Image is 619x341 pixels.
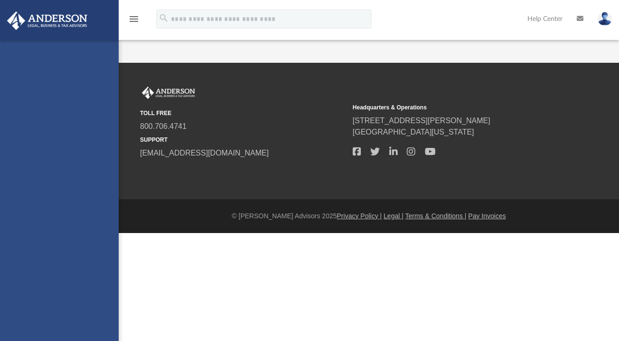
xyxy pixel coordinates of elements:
a: [EMAIL_ADDRESS][DOMAIN_NAME] [140,149,269,157]
a: Privacy Policy | [337,212,382,220]
small: Headquarters & Operations [353,103,559,112]
img: Anderson Advisors Platinum Portal [4,11,90,30]
a: [GEOGRAPHIC_DATA][US_STATE] [353,128,474,136]
img: Anderson Advisors Platinum Portal [140,87,197,99]
div: © [PERSON_NAME] Advisors 2025 [119,211,619,221]
small: SUPPORT [140,136,346,144]
i: search [159,13,169,23]
a: Legal | [384,212,403,220]
a: Terms & Conditions | [405,212,467,220]
small: TOLL FREE [140,109,346,117]
img: User Pic [598,12,612,26]
a: menu [128,18,140,25]
a: Pay Invoices [468,212,506,220]
a: 800.706.4741 [140,122,187,130]
i: menu [128,13,140,25]
a: [STREET_ADDRESS][PERSON_NAME] [353,117,490,125]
